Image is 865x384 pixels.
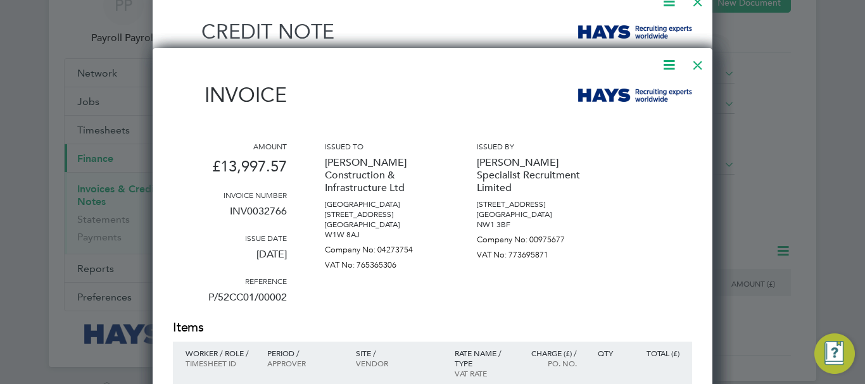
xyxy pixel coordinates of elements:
p: [STREET_ADDRESS] [325,209,439,220]
h3: Issued by [477,141,591,151]
h1: Invoice [173,83,287,107]
p: VAT No: 773695871 [477,245,591,260]
p: Company No: 04273754 [325,240,439,255]
h3: Reference [173,276,287,286]
p: Period / [267,348,343,358]
h3: Issued to [325,141,439,151]
h1: Credit note [173,20,334,44]
p: Approver [267,358,343,368]
p: Worker / Role / [186,348,255,358]
h3: Amount [173,141,287,151]
h2: Items [173,319,692,337]
p: INV0032766 [173,200,287,233]
button: Engage Resource Center [814,333,855,374]
p: Total (£) [626,348,679,358]
p: QTY [590,348,613,358]
p: [GEOGRAPHIC_DATA] [325,220,439,230]
p: Rate name / type [455,348,510,368]
p: W1W 8AJ [325,230,439,240]
img: hays-logo-remittance.png [578,25,692,39]
p: [DATE] [173,243,287,276]
p: [PERSON_NAME] Construction & Infrastructure Ltd [325,151,439,199]
p: NW1 3BF [477,220,591,230]
h3: Invoice number [173,190,287,200]
p: P/52CC01/00002 [173,286,287,319]
h3: Issue date [173,233,287,243]
p: [STREET_ADDRESS] [477,199,591,209]
p: Company No: 00975677 [477,230,591,245]
p: Po. No. [522,358,577,368]
p: VAT No: 765365306 [325,255,439,270]
p: £13,997.57 [173,151,287,190]
p: Vendor [356,358,442,368]
p: [GEOGRAPHIC_DATA] [477,209,591,220]
img: hays-logo-remittance.png [578,89,692,102]
p: Timesheet ID [186,358,255,368]
p: VAT rate [455,368,510,378]
p: [GEOGRAPHIC_DATA] [325,199,439,209]
p: Site / [356,348,442,358]
p: [PERSON_NAME] Specialist Recruitment Limited [477,151,591,199]
p: Charge (£) / [522,348,577,358]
